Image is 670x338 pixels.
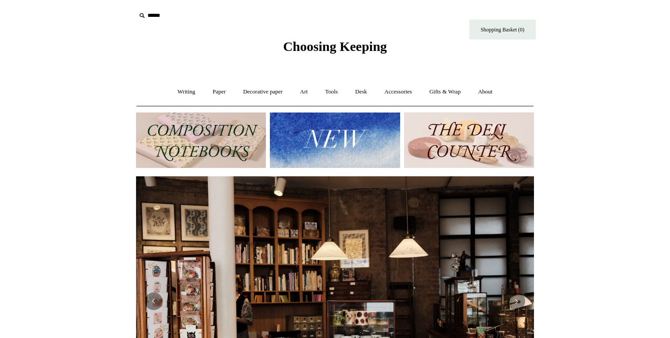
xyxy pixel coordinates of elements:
img: 202302 Composition ledgers.jpg__PID:69722ee6-fa44-49dd-a067-31375e5d54ec [136,113,266,168]
button: Next [507,292,525,310]
a: About [470,80,501,104]
a: Shopping Basket (0) [469,19,536,39]
a: Writing [170,80,203,104]
a: Accessories [377,80,420,104]
a: Tools [317,80,346,104]
a: Art [292,80,316,104]
img: The Deli Counter [404,113,534,168]
span: Choosing Keeping [283,39,387,54]
img: New.jpg__PID:f73bdf93-380a-4a35-bcfe-7823039498e1 [270,113,400,168]
a: Paper [205,80,234,104]
a: Desk [347,80,375,104]
a: Decorative paper [235,80,291,104]
a: Gifts & Wrap [421,80,469,104]
button: Previous [145,292,163,310]
a: Choosing Keeping [283,46,387,52]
